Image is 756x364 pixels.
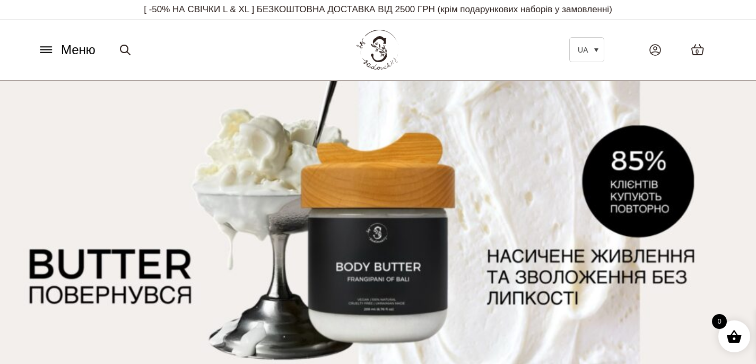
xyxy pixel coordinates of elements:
[61,40,95,60] span: Меню
[569,37,604,62] a: UA
[578,46,588,54] span: UA
[696,47,699,56] span: 0
[357,30,399,70] img: BY SADOVSKIY
[712,314,727,329] span: 0
[34,40,99,60] button: Меню
[680,33,715,66] a: 0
